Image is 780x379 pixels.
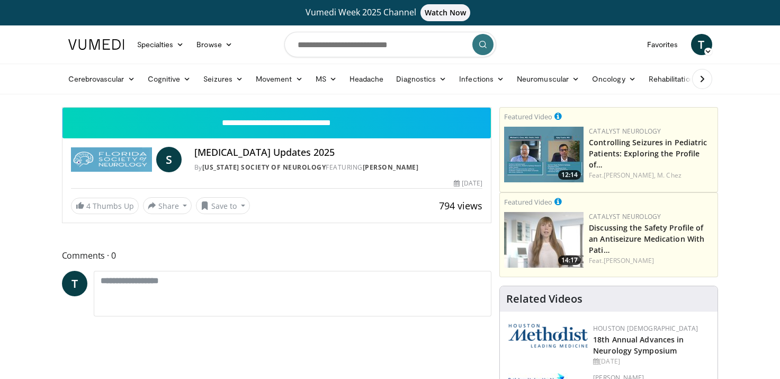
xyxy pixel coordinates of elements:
[141,68,198,90] a: Cognitive
[194,147,482,158] h4: [MEDICAL_DATA] Updates 2025
[71,147,152,172] img: Florida Society of Neurology
[62,249,492,262] span: Comments 0
[504,127,584,182] a: 12:14
[589,212,661,221] a: Catalyst Neurology
[604,171,656,180] a: [PERSON_NAME],
[586,68,642,90] a: Oncology
[390,68,453,90] a: Diagnostics
[62,68,141,90] a: Cerebrovascular
[284,32,496,57] input: Search topics, interventions
[306,6,475,18] span: Vumedi Week 2025 Channel
[202,163,326,172] a: [US_STATE] Society of Neurology
[190,34,239,55] a: Browse
[604,256,654,265] a: [PERSON_NAME]
[86,201,91,211] span: 4
[691,34,712,55] a: T
[589,256,713,266] div: Feat.
[558,170,581,180] span: 12:14
[504,212,584,268] a: 14:17
[143,197,192,214] button: Share
[508,324,588,348] img: 5e4488cc-e109-4a4e-9fd9-73bb9237ee91.png.150x105_q85_autocrop_double_scale_upscale_version-0.2.png
[589,137,707,170] a: Controlling Seizures in Pediatric Patients: Exploring the Profile of…
[363,163,419,172] a: [PERSON_NAME]
[593,334,684,356] a: 18th Annual Advances in Neurology Symposium
[62,271,87,296] a: T
[504,212,584,268] img: c23d0a25-a0b6-49e6-ba12-869cdc8b250a.png.150x105_q85_crop-smart_upscale.jpg
[589,127,661,136] a: Catalyst Neurology
[593,357,709,366] div: [DATE]
[343,68,390,90] a: Headache
[642,68,701,90] a: Rehabilitation
[197,68,249,90] a: Seizures
[506,293,582,305] h4: Related Videos
[71,198,139,214] a: 4 Thumbs Up
[131,34,191,55] a: Specialties
[589,223,704,255] a: Discussing the Safety Profile of an Antiseizure Medication With Pati…
[593,324,698,333] a: Houston [DEMOGRAPHIC_DATA]
[657,171,682,180] a: M. Chez
[504,197,552,207] small: Featured Video
[454,179,482,188] div: [DATE]
[420,4,471,21] span: Watch Now
[439,199,482,212] span: 794 views
[194,163,482,172] div: By FEATURING
[589,171,713,180] div: Feat.
[70,4,711,21] a: Vumedi Week 2025 ChannelWatch Now
[453,68,510,90] a: Infections
[510,68,586,90] a: Neuromuscular
[558,255,581,265] span: 14:17
[68,39,124,50] img: VuMedi Logo
[641,34,685,55] a: Favorites
[156,147,182,172] a: S
[196,197,250,214] button: Save to
[504,112,552,121] small: Featured Video
[309,68,343,90] a: MS
[504,127,584,182] img: 5e01731b-4d4e-47f8-b775-0c1d7f1e3c52.png.150x105_q85_crop-smart_upscale.jpg
[249,68,309,90] a: Movement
